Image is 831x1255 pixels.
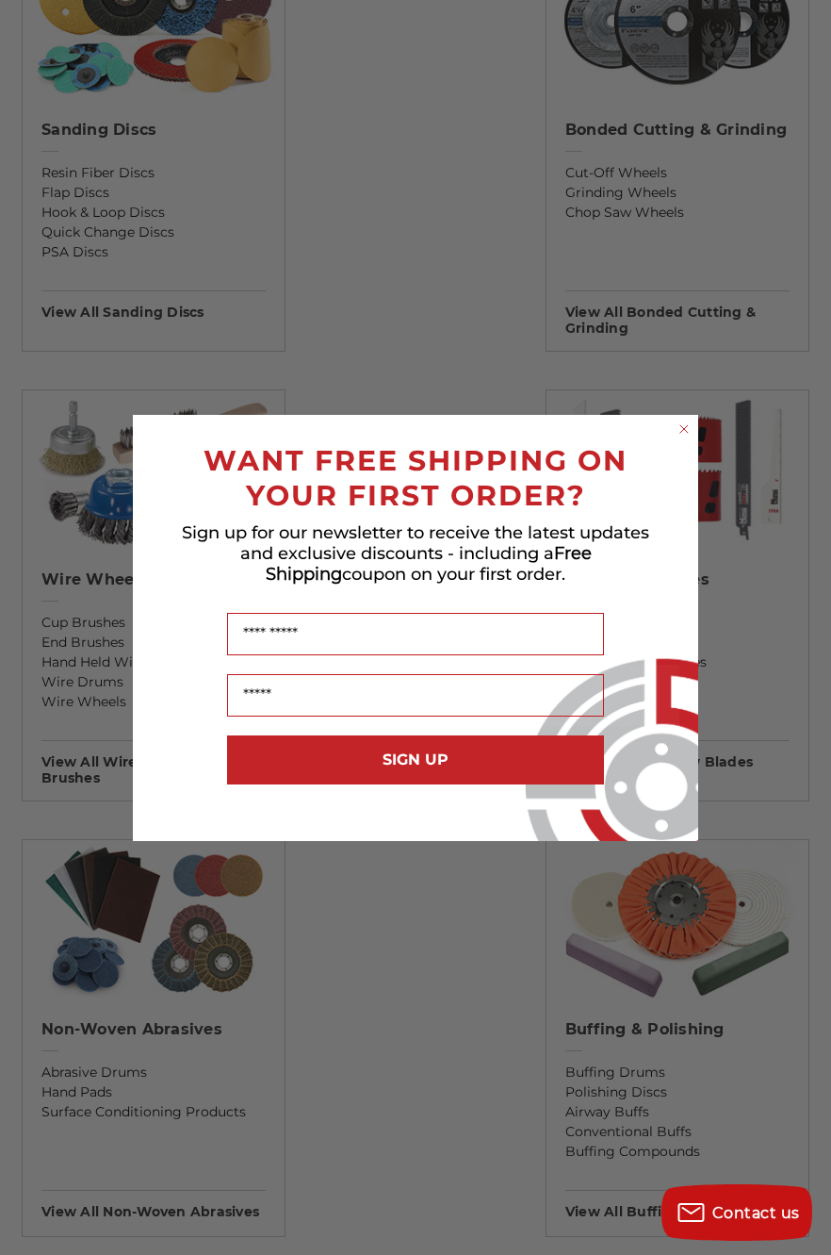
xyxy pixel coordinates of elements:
[182,522,649,585] span: Sign up for our newsletter to receive the latest updates and exclusive discounts - including a co...
[661,1184,812,1241] button: Contact us
[675,420,693,438] button: Close dialog
[227,674,604,717] input: Email
[712,1204,800,1222] span: Contact us
[266,543,592,585] span: Free Shipping
[227,735,604,784] button: SIGN UP
[204,443,627,513] span: WANT FREE SHIPPING ON YOUR FIRST ORDER?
